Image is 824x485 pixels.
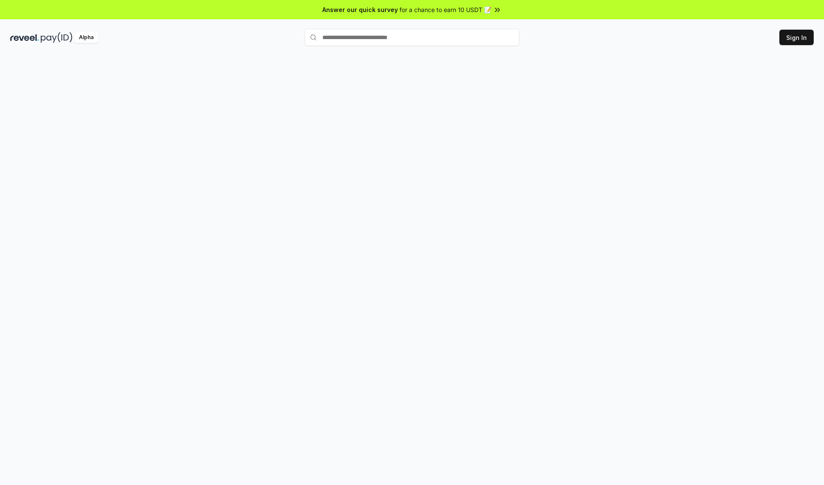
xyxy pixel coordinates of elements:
img: pay_id [41,32,73,43]
img: reveel_dark [10,32,39,43]
span: for a chance to earn 10 USDT 📝 [400,5,491,14]
span: Answer our quick survey [322,5,398,14]
button: Sign In [779,30,814,45]
div: Alpha [74,32,98,43]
